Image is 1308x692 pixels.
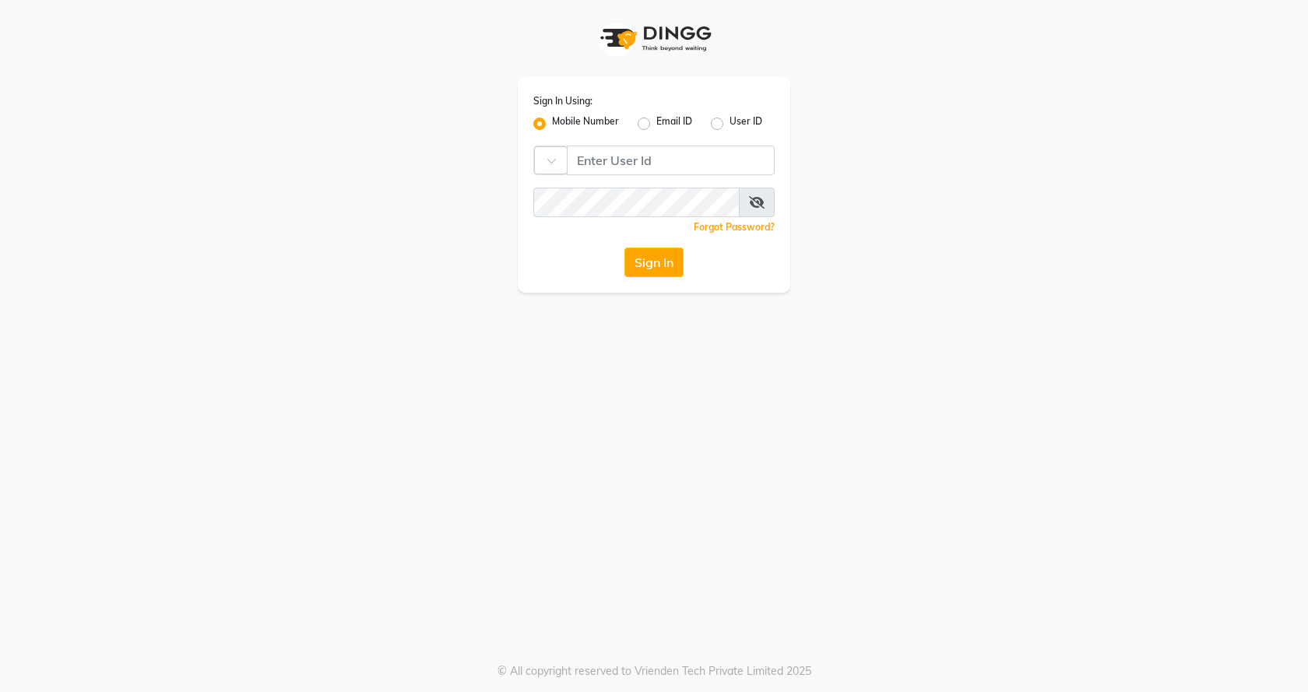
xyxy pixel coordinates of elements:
label: Email ID [656,114,692,133]
label: User ID [730,114,762,133]
a: Forgot Password? [694,221,775,233]
button: Sign In [624,248,684,277]
input: Username [533,188,740,217]
img: logo1.svg [592,16,716,61]
label: Mobile Number [552,114,619,133]
input: Username [567,146,775,175]
label: Sign In Using: [533,94,592,108]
